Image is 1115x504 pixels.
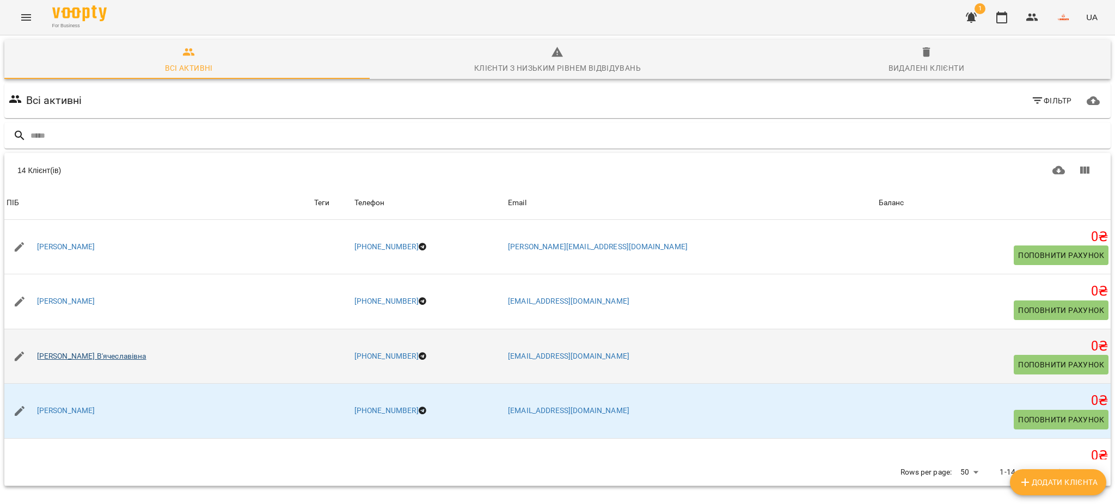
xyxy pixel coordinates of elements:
button: Додати клієнта [1010,469,1106,495]
img: 86f377443daa486b3a215227427d088a.png [1056,10,1071,25]
span: Email [508,196,874,210]
button: Поповнити рахунок [1014,245,1108,265]
div: 50 [956,464,982,480]
div: Видалені клієнти [889,62,964,75]
a: [EMAIL_ADDRESS][DOMAIN_NAME] [508,352,629,360]
div: Table Toolbar [4,153,1111,188]
h5: 0 ₴ [879,338,1108,355]
p: 1-14 of 14 [1000,467,1034,478]
div: Телефон [354,196,385,210]
a: [PERSON_NAME] [37,242,95,253]
a: [PHONE_NUMBER] [354,406,419,415]
div: Клієнти з низьким рівнем відвідувань [474,62,641,75]
a: [PERSON_NAME] [37,296,95,307]
h5: 0 ₴ [879,447,1108,464]
img: Voopty Logo [52,5,107,21]
span: Додати клієнта [1019,476,1098,489]
button: Поповнити рахунок [1014,410,1108,429]
div: Sort [879,196,904,210]
span: Телефон [354,196,504,210]
div: Sort [354,196,385,210]
a: [EMAIL_ADDRESS][DOMAIN_NAME] [508,406,629,415]
h5: 0 ₴ [879,283,1108,300]
a: [PHONE_NUMBER] [354,297,419,305]
h6: Всі активні [26,92,82,109]
button: UA [1082,7,1102,27]
div: Email [508,196,526,210]
a: [PHONE_NUMBER] [354,242,419,251]
button: Фільтр [1027,91,1076,110]
button: Поповнити рахунок [1014,355,1108,374]
p: Rows per page: [900,467,952,478]
div: Теги [314,196,350,210]
h5: 0 ₴ [879,229,1108,245]
span: UA [1086,11,1098,23]
div: Баланс [879,196,904,210]
span: Поповнити рахунок [1018,413,1104,426]
a: [EMAIL_ADDRESS][DOMAIN_NAME] [508,297,629,305]
span: Поповнити рахунок [1018,304,1104,317]
a: [PERSON_NAME][EMAIL_ADDRESS][DOMAIN_NAME] [508,242,688,251]
span: ПІБ [7,196,310,210]
a: [PHONE_NUMBER] [354,352,419,360]
span: 1 [975,3,985,14]
button: Показати колонки [1071,157,1098,183]
button: Menu [13,4,39,30]
button: Завантажити CSV [1046,157,1072,183]
span: Поповнити рахунок [1018,358,1104,371]
div: 14 Клієнт(ів) [17,165,553,176]
a: [PERSON_NAME] В'ячеславівна [37,351,146,362]
span: Поповнити рахунок [1018,249,1104,262]
div: ПІБ [7,196,19,210]
div: Sort [508,196,526,210]
div: Всі активні [165,62,213,75]
a: [PERSON_NAME] [37,405,95,416]
button: Поповнити рахунок [1014,300,1108,320]
span: For Business [52,22,107,29]
span: Фільтр [1031,94,1072,107]
div: Sort [7,196,19,210]
span: Баланс [879,196,1108,210]
h5: 0 ₴ [879,392,1108,409]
